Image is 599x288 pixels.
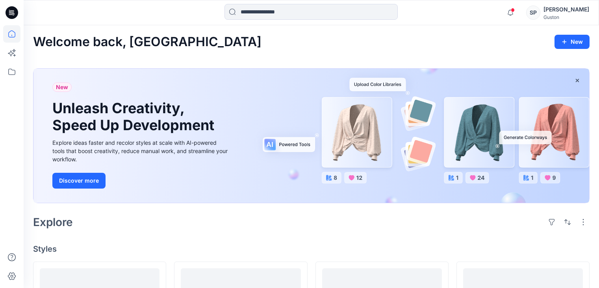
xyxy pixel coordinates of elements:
button: Discover more [52,173,106,189]
div: SP [526,6,540,20]
h2: Explore [33,216,73,228]
h1: Unleash Creativity, Speed Up Development [52,100,218,134]
h2: Welcome back, [GEOGRAPHIC_DATA] [33,35,261,49]
a: Discover more [52,173,230,189]
div: [PERSON_NAME] [543,5,589,14]
span: New [56,82,68,92]
h4: Styles [33,244,590,254]
div: Guston [543,14,589,20]
button: New [554,35,590,49]
div: Explore ideas faster and recolor styles at scale with AI-powered tools that boost creativity, red... [52,138,230,163]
